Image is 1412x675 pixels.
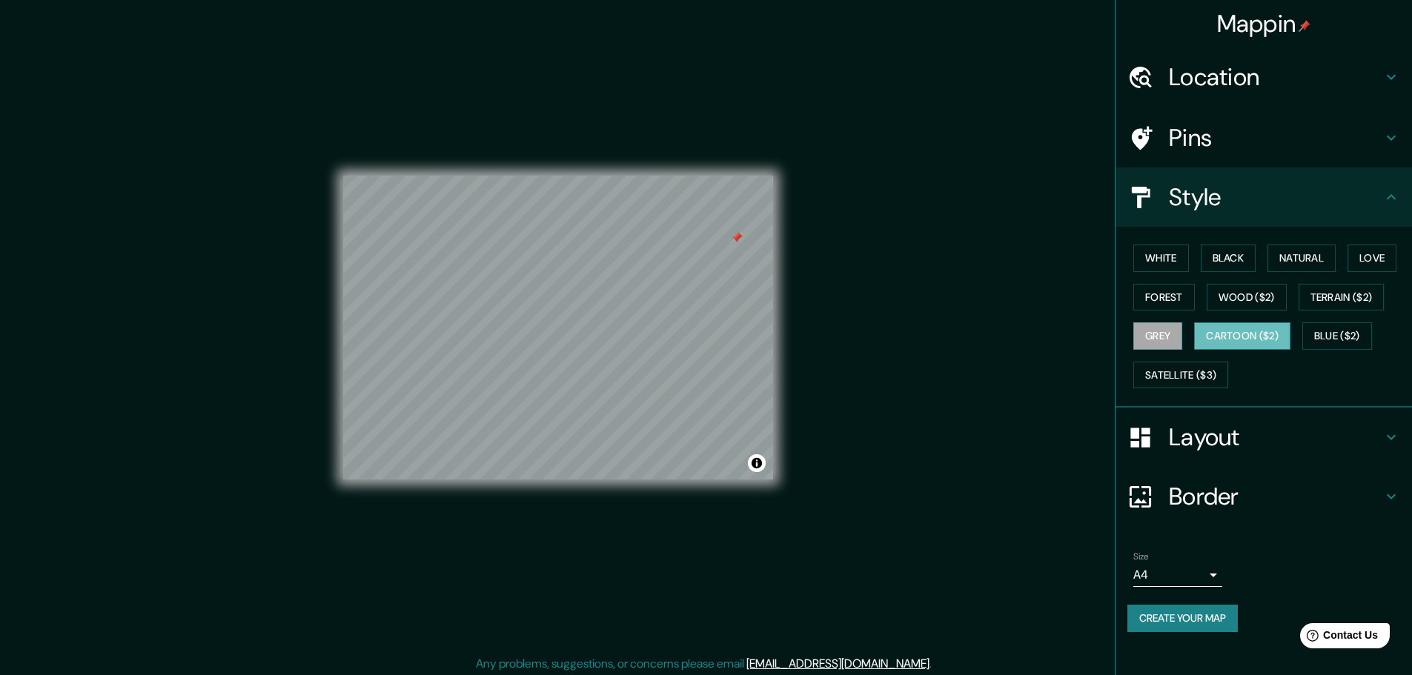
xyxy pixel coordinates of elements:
button: Black [1201,245,1256,272]
iframe: Help widget launcher [1280,617,1396,659]
div: Pins [1116,108,1412,167]
button: Satellite ($3) [1133,362,1228,389]
div: Layout [1116,408,1412,467]
h4: Pins [1169,123,1382,153]
button: Terrain ($2) [1299,284,1385,311]
h4: Layout [1169,422,1382,452]
h4: Style [1169,182,1382,212]
a: [EMAIL_ADDRESS][DOMAIN_NAME] [746,656,929,671]
h4: Border [1169,482,1382,511]
button: Create your map [1127,605,1238,632]
button: Forest [1133,284,1195,311]
button: Toggle attribution [748,454,766,472]
p: Any problems, suggestions, or concerns please email . [476,655,932,673]
button: Blue ($2) [1302,322,1372,350]
div: Style [1116,167,1412,227]
div: . [932,655,934,673]
div: . [934,655,937,673]
h4: Mappin [1217,9,1311,39]
button: Cartoon ($2) [1194,322,1290,350]
img: pin-icon.png [1299,20,1310,32]
div: Border [1116,467,1412,526]
label: Size [1133,551,1149,563]
button: Wood ($2) [1207,284,1287,311]
button: Grey [1133,322,1182,350]
button: Natural [1267,245,1336,272]
button: Love [1348,245,1396,272]
h4: Location [1169,62,1382,92]
div: A4 [1133,563,1222,587]
button: White [1133,245,1189,272]
div: Location [1116,47,1412,107]
canvas: Map [343,176,773,479]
